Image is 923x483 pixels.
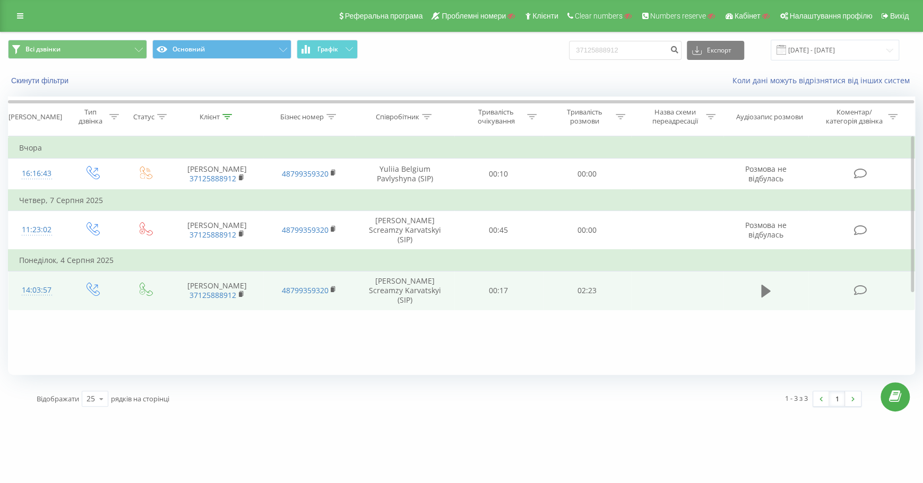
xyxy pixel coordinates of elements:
[152,40,291,59] button: Основний
[8,112,62,121] div: [PERSON_NAME]
[646,108,703,126] div: Назва схеми переадресації
[19,163,54,184] div: 16:16:43
[171,210,263,250] td: [PERSON_NAME]
[789,12,872,20] span: Налаштування профілю
[281,169,328,179] a: 48799359320
[200,112,220,121] div: Клієнт
[732,75,915,85] a: Коли дані можуть відрізнятися вiд інших систем
[736,112,803,121] div: Аудіозапис розмови
[133,112,154,121] div: Статус
[355,271,454,310] td: [PERSON_NAME] Screamzy Karvatskyi (SIP)
[543,271,632,310] td: 02:23
[111,394,169,403] span: рядків на сторінці
[189,230,236,240] a: 37125888912
[376,112,419,121] div: Співробітник
[890,12,909,20] span: Вихід
[171,271,263,310] td: [PERSON_NAME]
[735,12,761,20] span: Кабінет
[829,391,845,406] a: 1
[8,190,915,211] td: Четвер, 7 Серпня 2025
[355,159,454,190] td: Yuliia Belgium Pavlyshyna (SIP)
[189,290,236,300] a: 37125888912
[543,159,632,190] td: 00:00
[454,271,543,310] td: 00:17
[543,210,632,250] td: 00:00
[355,210,454,250] td: [PERSON_NAME] Screamzy Karvatskyi (SIP)
[687,41,744,60] button: Експорт
[575,12,623,20] span: Clear numbers
[745,164,787,183] span: Розмова не відбулась
[189,173,236,183] a: 37125888912
[281,285,328,295] a: 48799359320
[468,108,524,126] div: Тривалість очікування
[569,41,682,60] input: Пошук за номером
[8,40,147,59] button: Всі дзвінки
[280,112,324,121] div: Бізнес номер
[19,219,54,240] div: 11:23:02
[556,108,613,126] div: Тривалість розмови
[745,220,787,240] span: Розмова не відбулась
[8,250,915,271] td: Понеділок, 4 Серпня 2025
[87,393,95,404] div: 25
[74,108,107,126] div: Тип дзвінка
[19,280,54,301] div: 14:03:57
[171,159,263,190] td: [PERSON_NAME]
[8,137,915,159] td: Вчора
[317,46,338,53] span: Графік
[454,159,543,190] td: 00:10
[8,76,74,85] button: Скинути фільтри
[281,225,328,235] a: 48799359320
[345,12,423,20] span: Реферальна програма
[25,45,61,54] span: Всі дзвінки
[823,108,885,126] div: Коментар/категорія дзвінка
[650,12,706,20] span: Numbers reserve
[442,12,506,20] span: Проблемні номери
[37,394,79,403] span: Відображати
[297,40,358,59] button: Графік
[785,393,808,403] div: 1 - 3 з 3
[532,12,558,20] span: Клієнти
[454,210,543,250] td: 00:45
